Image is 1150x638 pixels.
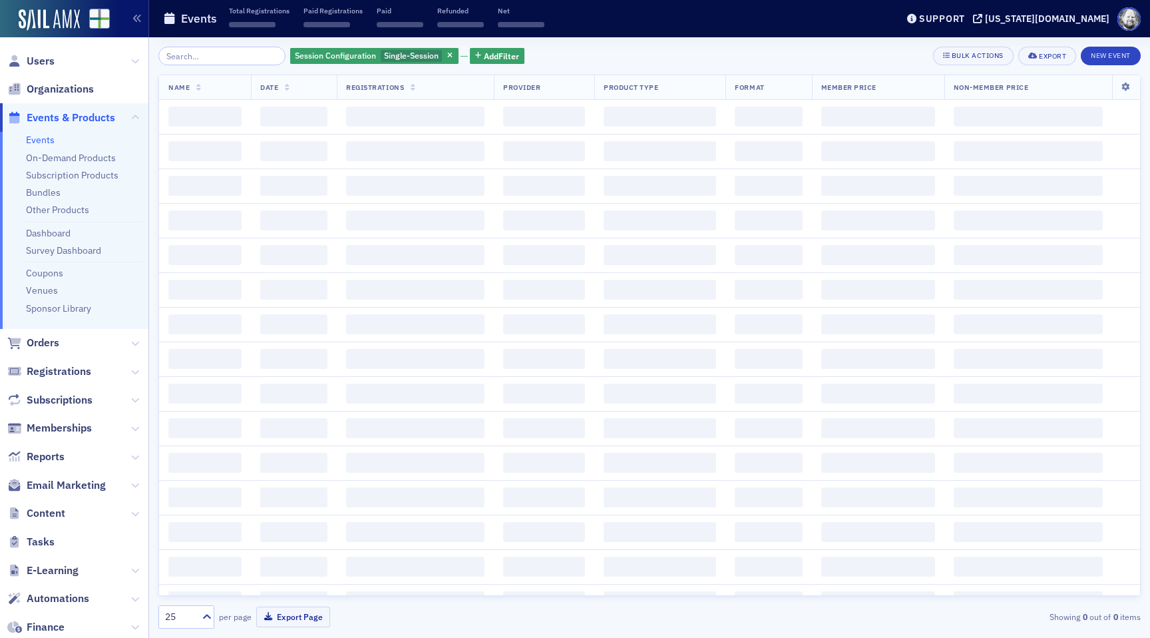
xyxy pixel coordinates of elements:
span: ‌ [821,107,935,127]
span: Member Price [821,83,876,92]
span: Format [735,83,764,92]
span: ‌ [168,418,242,438]
span: ‌ [821,176,935,196]
span: Provider [503,83,540,92]
span: ‌ [346,384,484,404]
span: ‌ [260,591,327,611]
span: ‌ [954,141,1103,161]
span: ‌ [735,591,802,611]
span: ‌ [503,487,585,507]
div: Export [1039,53,1066,60]
span: ‌ [735,522,802,542]
a: Events [26,134,55,146]
a: Other Products [26,204,89,216]
span: ‌ [503,210,585,230]
span: ‌ [260,210,327,230]
span: ‌ [821,280,935,300]
span: Events & Products [27,111,115,125]
span: ‌ [346,591,484,611]
span: ‌ [260,487,327,507]
span: ‌ [604,453,716,473]
span: ‌ [604,245,716,265]
span: ‌ [954,349,1103,369]
span: ‌ [346,349,484,369]
span: ‌ [346,522,484,542]
a: Events & Products [7,111,115,125]
span: ‌ [168,349,242,369]
span: ‌ [503,453,585,473]
span: ‌ [346,245,484,265]
span: ‌ [954,487,1103,507]
span: ‌ [954,176,1103,196]
span: ‌ [954,557,1103,577]
span: ‌ [735,487,802,507]
span: ‌ [229,22,276,27]
a: Organizations [7,82,94,97]
span: ‌ [260,141,327,161]
span: ‌ [735,280,802,300]
span: ‌ [168,453,242,473]
span: ‌ [735,453,802,473]
span: ‌ [503,349,585,369]
span: ‌ [821,384,935,404]
button: Bulk Actions [933,47,1014,65]
p: Net [498,6,544,15]
span: ‌ [168,384,242,404]
span: ‌ [168,522,242,542]
span: ‌ [260,245,327,265]
span: Reports [27,450,65,464]
span: ‌ [821,141,935,161]
span: ‌ [503,107,585,127]
span: ‌ [168,210,242,230]
span: ‌ [954,245,1103,265]
button: Export [1018,47,1076,65]
a: Tasks [7,535,55,549]
span: ‌ [346,453,484,473]
strong: 0 [1080,611,1089,623]
span: ‌ [346,314,484,334]
button: New Event [1081,47,1141,65]
div: Single-Session [290,48,459,65]
span: Users [27,54,55,69]
span: ‌ [604,210,716,230]
span: ‌ [260,107,327,127]
a: Subscription Products [26,169,118,181]
span: ‌ [604,384,716,404]
span: ‌ [954,418,1103,438]
span: ‌ [821,314,935,334]
span: ‌ [735,245,802,265]
div: Bulk Actions [952,52,1004,59]
a: Coupons [26,267,63,279]
span: ‌ [503,141,585,161]
span: ‌ [604,522,716,542]
div: 25 [165,610,194,624]
span: ‌ [735,418,802,438]
span: ‌ [604,418,716,438]
span: ‌ [503,591,585,611]
a: Survey Dashboard [26,244,101,256]
a: Users [7,54,55,69]
img: SailAMX [89,9,110,29]
span: ‌ [260,557,327,577]
span: ‌ [604,349,716,369]
span: ‌ [260,418,327,438]
span: Finance [27,620,65,635]
span: ‌ [503,557,585,577]
span: ‌ [346,418,484,438]
span: ‌ [821,349,935,369]
span: E-Learning [27,563,79,578]
span: ‌ [604,314,716,334]
span: ‌ [954,107,1103,127]
label: per page [219,611,252,623]
span: ‌ [821,557,935,577]
span: ‌ [735,141,802,161]
span: Organizations [27,82,94,97]
span: ‌ [954,210,1103,230]
span: ‌ [168,314,242,334]
span: ‌ [503,176,585,196]
span: ‌ [346,107,484,127]
span: ‌ [260,280,327,300]
span: Non-Member Price [954,83,1028,92]
span: ‌ [735,384,802,404]
span: ‌ [954,591,1103,611]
